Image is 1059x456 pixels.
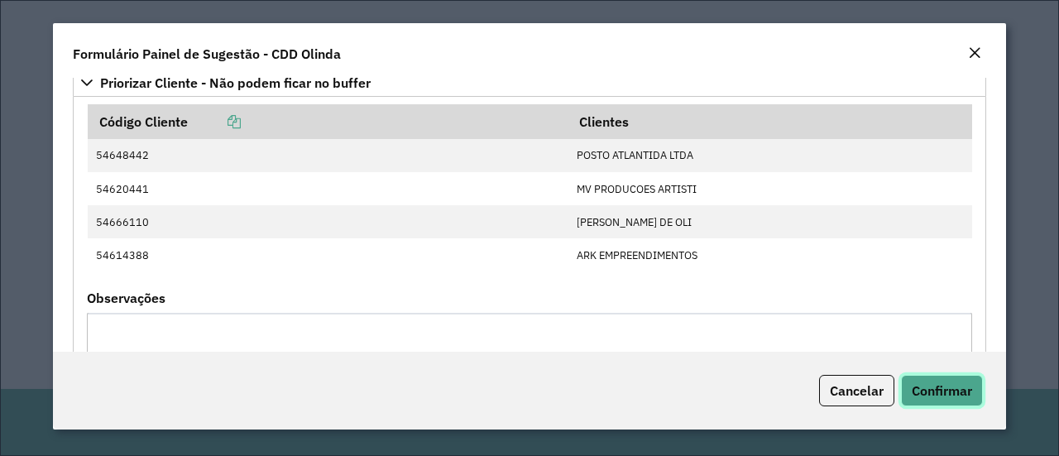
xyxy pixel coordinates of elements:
[100,76,371,89] span: Priorizar Cliente - Não podem ficar no buffer
[963,43,986,65] button: Close
[568,238,972,271] td: ARK EMPREENDIMENTOS
[830,382,884,399] span: Cancelar
[88,172,568,205] td: 54620441
[968,46,981,60] em: Fechar
[568,205,972,238] td: [PERSON_NAME] DE OLI
[88,104,568,139] th: Código Cliente
[73,69,986,97] a: Priorizar Cliente - Não podem ficar no buffer
[88,139,568,172] td: 54648442
[568,139,972,172] td: POSTO ATLANTIDA LTDA
[901,375,983,406] button: Confirmar
[568,104,972,139] th: Clientes
[88,238,568,271] td: 54614388
[912,382,972,399] span: Confirmar
[88,205,568,238] td: 54666110
[188,113,241,130] a: Copiar
[87,288,165,308] label: Observações
[568,172,972,205] td: MV PRODUCOES ARTISTI
[819,375,894,406] button: Cancelar
[73,44,341,64] h4: Formulário Painel de Sugestão - CDD Olinda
